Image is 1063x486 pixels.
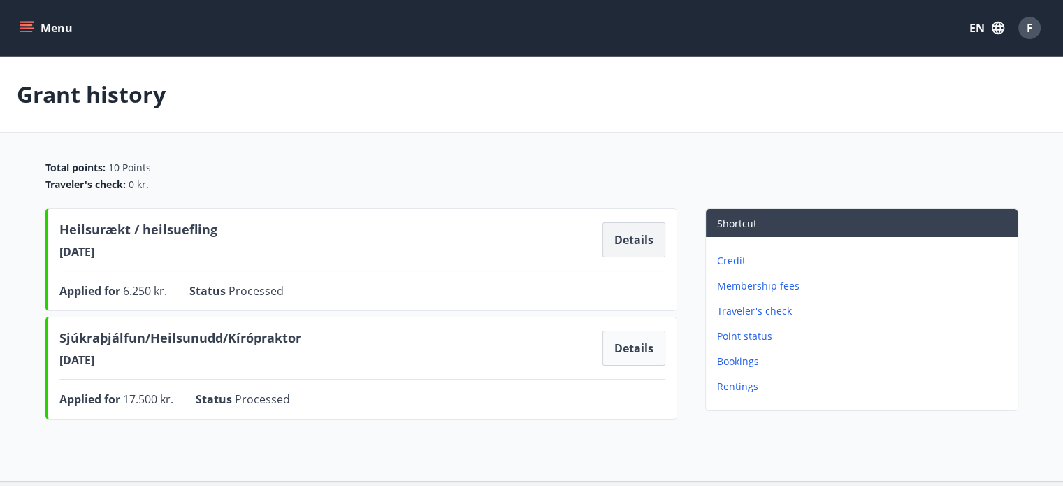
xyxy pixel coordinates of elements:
[717,217,757,230] span: Shortcut
[717,355,1012,369] p: Bookings
[59,244,217,259] span: [DATE]
[123,283,167,299] span: 6.250 kr.
[964,15,1010,41] button: EN
[1027,20,1033,36] span: F
[235,392,290,407] span: Processed
[59,392,123,407] span: Applied for
[602,331,665,366] button: Details
[229,283,284,299] span: Processed
[129,178,149,192] span: 0 kr.
[45,178,126,192] span: Traveler's check :
[717,380,1012,394] p: Rentings
[189,283,229,299] span: Status
[717,254,1012,268] p: Credit
[602,222,665,257] button: Details
[123,392,173,407] span: 17.500 kr.
[59,283,123,299] span: Applied for
[196,392,235,407] span: Status
[717,329,1012,343] p: Point status
[717,304,1012,318] p: Traveler's check
[1013,11,1046,45] button: F
[108,161,151,175] span: 10 Points
[59,329,301,352] span: Sjúkraþjálfun/Heilsunudd/Kírópraktor
[717,279,1012,293] p: Membership fees
[59,352,301,368] span: [DATE]
[59,220,217,244] span: Heilsurækt / heilsuefling
[17,79,166,110] p: Grant history
[17,15,78,41] button: menu
[45,161,106,175] span: Total points :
